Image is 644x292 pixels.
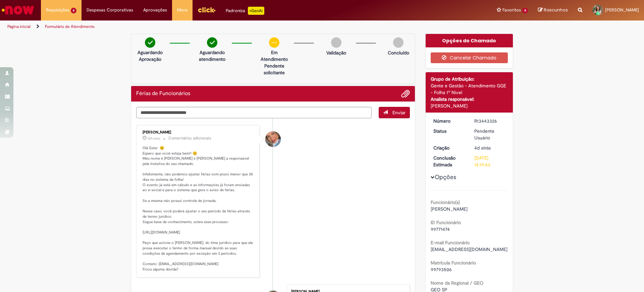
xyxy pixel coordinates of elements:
div: Analista responsável: [431,96,508,102]
span: [EMAIL_ADDRESS][DOMAIN_NAME] [431,246,507,252]
span: [PERSON_NAME] [431,206,468,212]
time: 25/08/2025 10:19:39 [474,145,491,151]
span: 4 [522,8,528,13]
b: Matrícula Funcionário [431,260,476,266]
b: Nome da Regional / GEO [431,280,483,286]
dt: Conclusão Estimada [428,155,470,168]
div: 25/08/2025 10:19:39 [474,144,505,151]
img: img-circle-grey.png [331,37,341,48]
a: Rascunhos [538,7,568,13]
p: Em Atendimento [258,49,290,62]
img: ServiceNow [1,3,35,17]
button: Adicionar anexos [401,89,410,98]
div: Gente e Gestão - Atendimento GGE - Folha 1º Nível [431,82,508,96]
span: Requisições [46,7,69,13]
div: [PERSON_NAME] [143,130,254,134]
span: Rascunhos [544,7,568,13]
a: Página inicial [7,24,31,29]
small: Comentários adicionais [168,135,211,141]
span: Favoritos [502,7,521,13]
div: [PERSON_NAME] [431,102,508,109]
div: R13443326 [474,118,505,124]
time: 27/08/2025 13:32:17 [148,136,160,140]
img: circle-minus.png [269,37,279,48]
dt: Status [428,128,470,134]
span: Aprovações [143,7,167,13]
p: +GenAi [248,7,264,15]
ul: Trilhas de página [5,20,424,33]
span: More [177,7,187,13]
p: Pendente solicitante [258,62,290,76]
div: Padroniza [226,7,264,15]
div: Pendente Usuário [474,128,505,141]
p: Olá Ester 😉 Espero que você esteja bem!! 😊 Meu nome é [PERSON_NAME] e [PERSON_NAME] a responsável... [143,145,254,272]
div: Jacqueline Andrade Galani [265,131,281,147]
b: ID Funcionário [431,219,461,225]
b: E-mail Funcionário [431,240,470,246]
a: Formulário de Atendimento [45,24,95,29]
span: Despesas Corporativas [87,7,133,13]
div: [DATE] 14:19:43 [474,155,505,168]
p: Aguardando Aprovação [134,49,166,62]
dt: Criação [428,144,470,151]
span: 6 [71,8,76,13]
textarea: Digite sua mensagem aqui... [136,107,372,118]
b: Funcionário(s) [431,199,460,205]
p: Concluído [388,49,409,56]
span: 99771474 [431,226,450,232]
p: Validação [326,49,346,56]
span: 99793506 [431,266,452,273]
dt: Número [428,118,470,124]
span: [PERSON_NAME] [605,7,639,13]
button: Enviar [379,107,410,118]
button: Cancelar Chamado [431,52,508,63]
span: Enviar [392,110,406,116]
img: check-circle-green.png [145,37,155,48]
span: 22h atrás [148,136,160,140]
img: check-circle-green.png [207,37,217,48]
img: img-circle-grey.png [393,37,404,48]
p: Aguardando atendimento [196,49,228,62]
h2: Férias de Funcionários Histórico de tíquete [136,91,190,97]
div: Opções do Chamado [426,34,513,47]
span: 4d atrás [474,145,491,151]
img: click_logo_yellow_360x200.png [198,5,216,15]
div: Grupo de Atribuição: [431,76,508,82]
